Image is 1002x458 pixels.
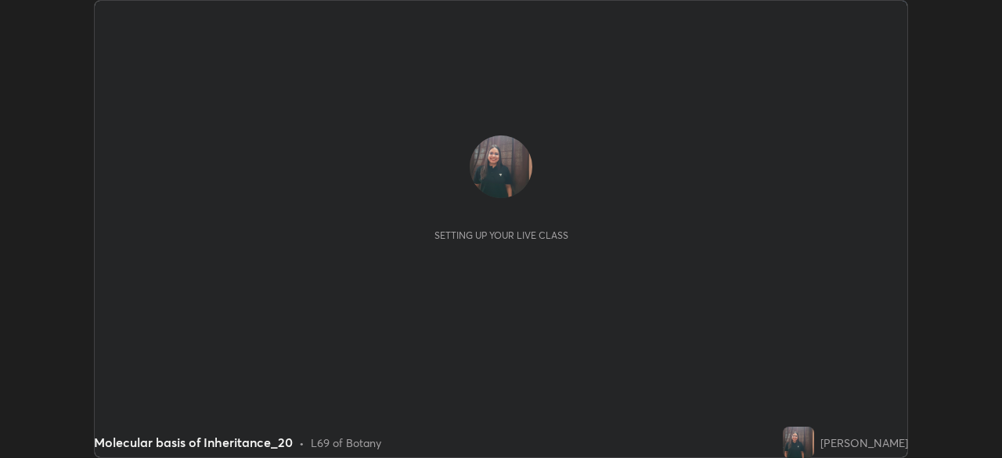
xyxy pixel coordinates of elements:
[94,433,293,452] div: Molecular basis of Inheritance_20
[434,229,568,241] div: Setting up your live class
[820,435,908,451] div: [PERSON_NAME]
[470,135,532,198] img: 815e494cd96e453d976a72106007bfc6.jpg
[311,435,381,451] div: L69 of Botany
[783,427,814,458] img: 815e494cd96e453d976a72106007bfc6.jpg
[299,435,305,451] div: •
